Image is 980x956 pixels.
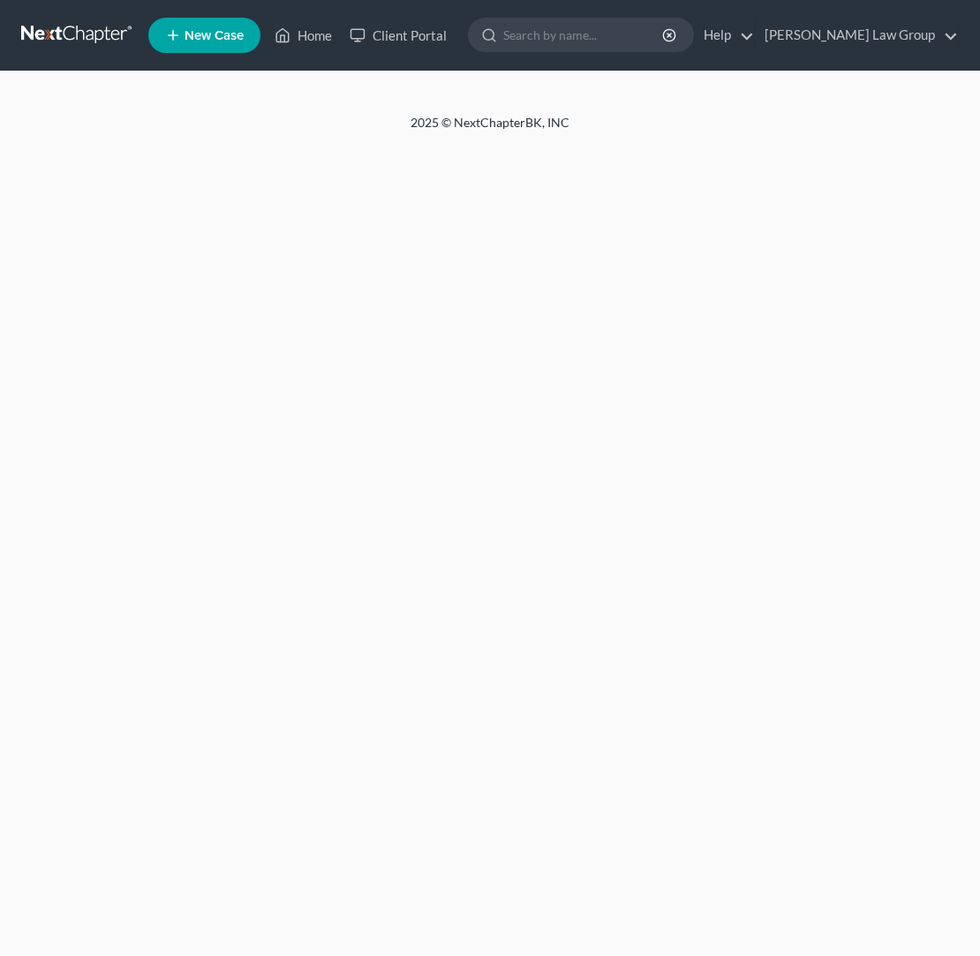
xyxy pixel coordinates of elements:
[503,19,665,51] input: Search by name...
[66,114,914,146] div: 2025 © NextChapterBK, INC
[266,19,341,51] a: Home
[695,19,754,51] a: Help
[341,19,456,51] a: Client Portal
[756,19,958,51] a: [PERSON_NAME] Law Group
[185,29,244,42] span: New Case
